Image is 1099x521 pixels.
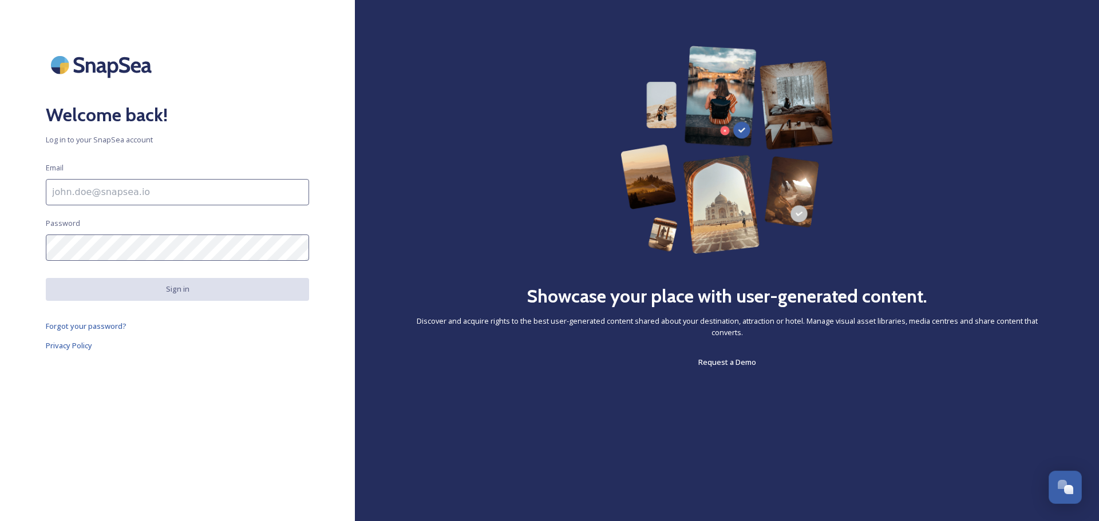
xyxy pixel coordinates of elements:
[620,46,833,254] img: 63b42ca75bacad526042e722_Group%20154-p-800.png
[698,355,756,369] a: Request a Demo
[46,46,160,84] img: SnapSea Logo
[46,319,309,333] a: Forgot your password?
[46,134,309,145] span: Log in to your SnapSea account
[46,321,126,331] span: Forgot your password?
[46,339,309,352] a: Privacy Policy
[46,179,309,205] input: john.doe@snapsea.io
[46,278,309,300] button: Sign in
[46,162,64,173] span: Email
[698,357,756,367] span: Request a Demo
[401,316,1053,337] span: Discover and acquire rights to the best user-generated content shared about your destination, att...
[46,101,309,129] h2: Welcome back!
[46,340,92,351] span: Privacy Policy
[1049,471,1082,504] button: Open Chat
[46,218,80,229] span: Password
[527,283,927,310] h2: Showcase your place with user-generated content.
